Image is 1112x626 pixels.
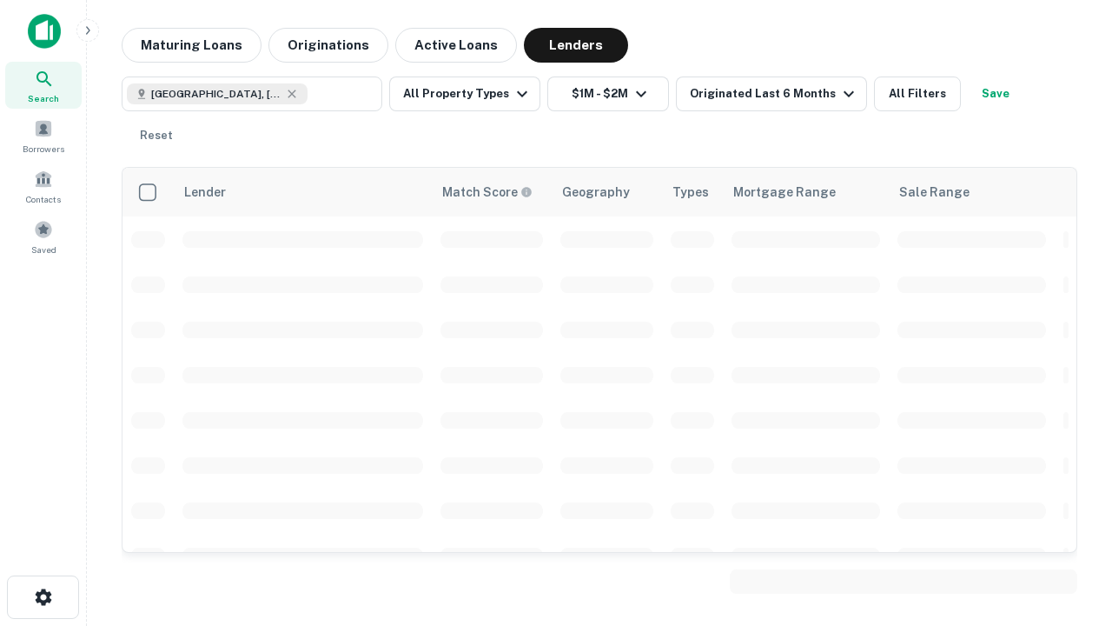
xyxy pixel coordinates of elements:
[129,118,184,153] button: Reset
[5,62,82,109] a: Search
[28,91,59,105] span: Search
[442,183,529,202] h6: Match Score
[31,243,56,256] span: Saved
[23,142,64,156] span: Borrowers
[899,182,970,203] div: Sale Range
[432,168,552,216] th: Capitalize uses an advanced AI algorithm to match your search with the best lender. The match sco...
[562,182,630,203] div: Geography
[552,168,662,216] th: Geography
[968,77,1023,111] button: Save your search to get updates of matches that match your search criteria.
[26,192,61,206] span: Contacts
[1025,431,1112,515] iframe: Chat Widget
[723,168,889,216] th: Mortgage Range
[547,77,669,111] button: $1M - $2M
[662,168,723,216] th: Types
[672,182,709,203] div: Types
[690,83,859,104] div: Originated Last 6 Months
[122,28,261,63] button: Maturing Loans
[889,168,1055,216] th: Sale Range
[184,182,226,203] div: Lender
[874,77,961,111] button: All Filters
[5,163,82,210] a: Contacts
[733,182,836,203] div: Mortgage Range
[174,168,432,216] th: Lender
[268,28,388,63] button: Originations
[5,213,82,260] a: Saved
[676,77,867,111] button: Originated Last 6 Months
[151,86,281,102] span: [GEOGRAPHIC_DATA], [GEOGRAPHIC_DATA], [GEOGRAPHIC_DATA]
[389,77,540,111] button: All Property Types
[442,183,533,202] div: Capitalize uses an advanced AI algorithm to match your search with the best lender. The match sco...
[395,28,517,63] button: Active Loans
[5,112,82,159] a: Borrowers
[524,28,628,63] button: Lenders
[28,14,61,49] img: capitalize-icon.png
